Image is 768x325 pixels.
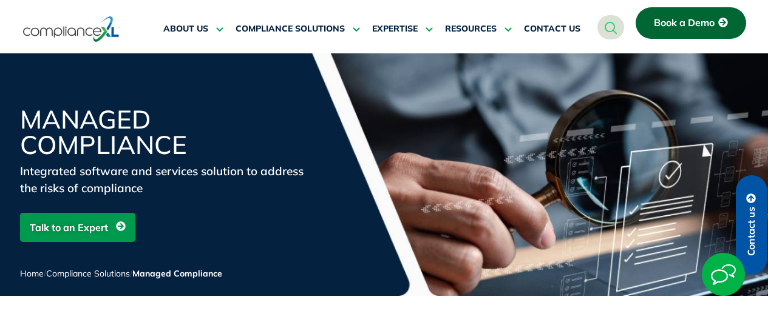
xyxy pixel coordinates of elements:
[445,15,512,44] a: RESOURCES
[702,253,745,296] img: Start Chat
[20,107,311,158] h1: Managed Compliance
[524,24,580,35] span: CONTACT US
[20,213,135,242] a: Talk to an Expert
[236,15,360,44] a: COMPLIANCE SOLUTIONS
[654,18,715,28] span: Book a Demo
[372,15,433,44] a: EXPERTISE
[30,216,108,239] span: Talk to an Expert
[20,162,311,196] div: Integrated software and services solution to address the risks of compliance
[20,268,44,279] a: Home
[445,24,497,35] span: RESOURCES
[746,207,757,256] span: Contact us
[736,175,767,274] a: Contact us
[163,15,223,44] a: ABOUT US
[236,24,345,35] span: COMPLIANCE SOLUTIONS
[597,15,624,39] a: navsearch-button
[132,268,222,279] span: Managed Compliance
[524,15,580,44] a: CONTACT US
[163,24,208,35] span: ABOUT US
[20,268,222,279] span: / /
[23,15,120,43] img: logo-one.svg
[636,7,746,39] a: Book a Demo
[372,24,418,35] span: EXPERTISE
[46,268,130,279] a: Compliance Solutions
